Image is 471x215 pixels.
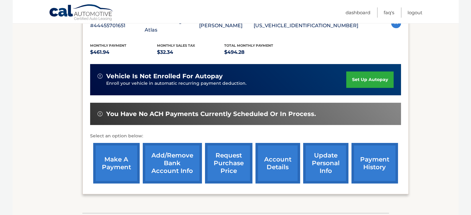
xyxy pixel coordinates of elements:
a: Add/Remove bank account info [143,143,202,183]
p: $32.34 [157,48,224,57]
p: $461.94 [90,48,157,57]
a: update personal info [303,143,348,183]
p: 2024 Volkswagen Atlas [145,17,199,34]
a: payment history [351,143,398,183]
img: alert-white.svg [98,111,102,116]
p: [US_VEHICLE_IDENTIFICATION_NUMBER] [254,21,358,30]
span: vehicle is not enrolled for autopay [106,72,223,80]
img: alert-white.svg [98,74,102,79]
a: set up autopay [346,71,393,88]
span: Monthly sales Tax [157,43,195,48]
span: Total Monthly Payment [224,43,273,48]
a: FAQ's [384,7,394,18]
a: request purchase price [205,143,252,183]
p: [PERSON_NAME] [199,21,254,30]
span: Monthly Payment [90,43,126,48]
p: $494.28 [224,48,291,57]
a: make a payment [93,143,140,183]
p: #44455701651 [90,21,145,30]
span: You have no ACH payments currently scheduled or in process. [106,110,316,118]
a: Cal Automotive [49,4,114,22]
p: Select an option below: [90,132,401,140]
p: Enroll your vehicle in automatic recurring payment deduction. [106,80,347,87]
a: Logout [408,7,422,18]
a: account details [255,143,300,183]
a: Dashboard [346,7,370,18]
